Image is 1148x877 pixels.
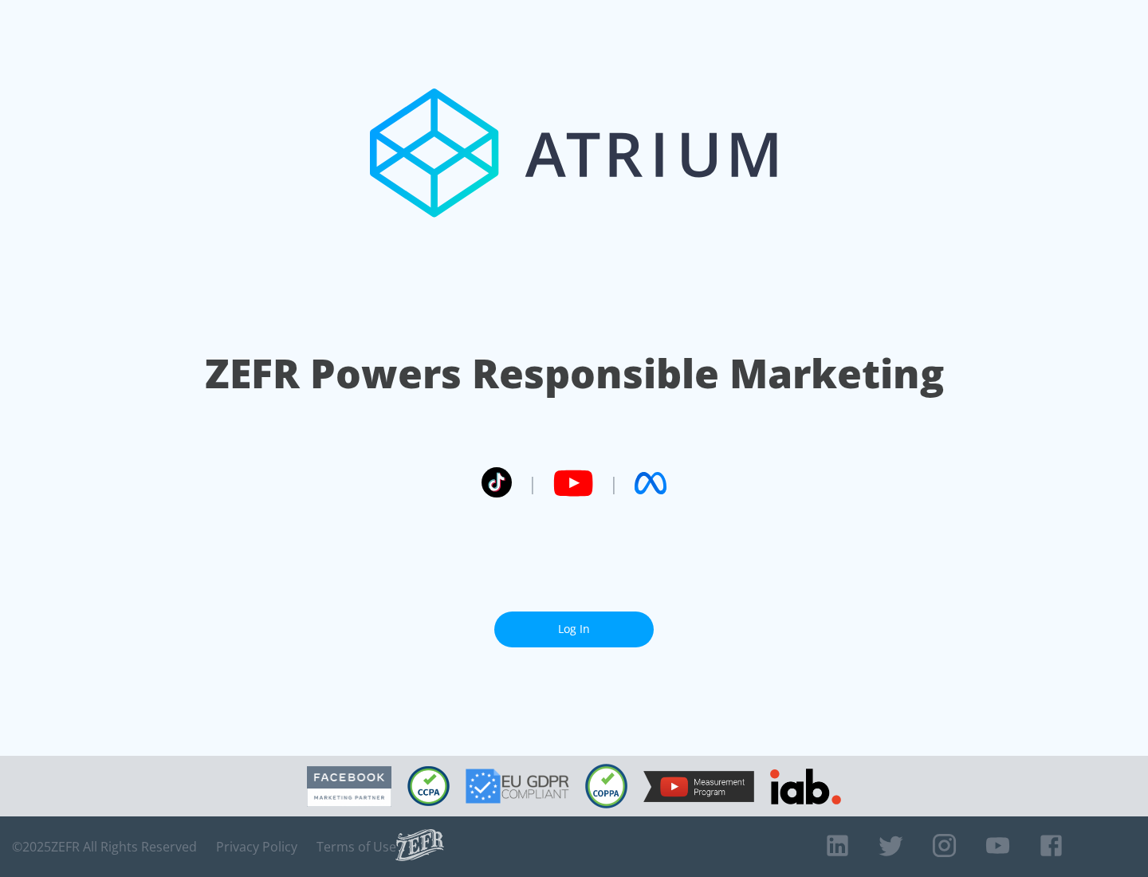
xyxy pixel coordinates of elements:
a: Terms of Use [316,839,396,855]
img: Facebook Marketing Partner [307,766,391,807]
a: Privacy Policy [216,839,297,855]
span: | [528,471,537,495]
img: CCPA Compliant [407,766,450,806]
img: GDPR Compliant [466,769,569,804]
h1: ZEFR Powers Responsible Marketing [205,346,944,401]
img: IAB [770,769,841,804]
img: YouTube Measurement Program [643,771,754,802]
span: | [609,471,619,495]
a: Log In [494,612,654,647]
span: © 2025 ZEFR All Rights Reserved [12,839,197,855]
img: COPPA Compliant [585,764,627,808]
